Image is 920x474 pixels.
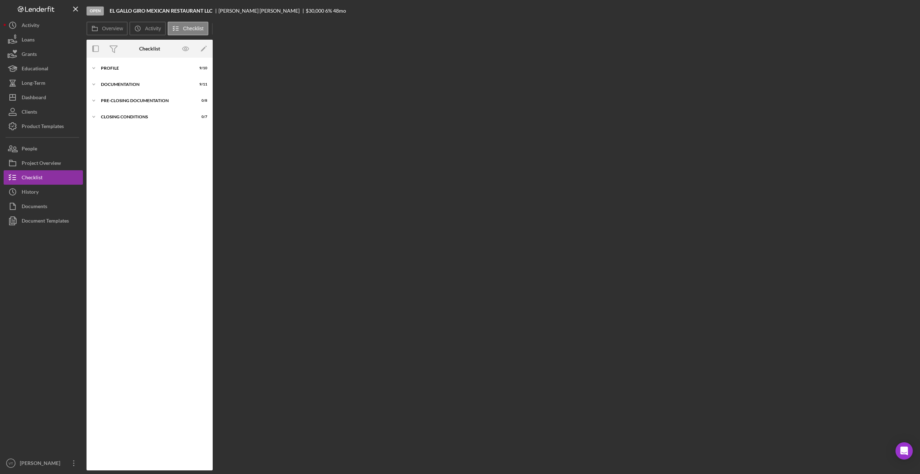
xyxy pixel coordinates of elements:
[22,170,43,186] div: Checklist
[168,22,208,35] button: Checklist
[22,105,37,121] div: Clients
[333,8,346,14] div: 48 mo
[895,442,913,460] div: Open Intercom Messenger
[4,199,83,214] button: Documents
[306,8,324,14] span: $30,000
[4,61,83,76] button: Educational
[22,156,61,172] div: Project Overview
[139,46,160,52] div: Checklist
[4,105,83,119] button: Clients
[22,185,39,201] div: History
[87,6,104,16] div: Open
[194,98,207,103] div: 0 / 8
[102,26,123,31] label: Overview
[22,141,37,158] div: People
[22,214,69,230] div: Document Templates
[22,47,37,63] div: Grants
[4,47,83,61] button: Grants
[18,456,65,472] div: [PERSON_NAME]
[101,66,189,70] div: Profile
[9,461,13,465] text: VT
[4,185,83,199] button: History
[22,32,35,49] div: Loans
[194,66,207,70] div: 9 / 10
[183,26,204,31] label: Checklist
[22,119,64,135] div: Product Templates
[4,156,83,170] button: Project Overview
[4,170,83,185] button: Checklist
[194,115,207,119] div: 0 / 7
[325,8,332,14] div: 6 %
[87,22,128,35] button: Overview
[22,90,46,106] div: Dashboard
[101,115,189,119] div: Closing Conditions
[218,8,306,14] div: [PERSON_NAME] [PERSON_NAME]
[101,82,189,87] div: Documentation
[129,22,165,35] button: Activity
[4,119,83,133] button: Product Templates
[4,456,83,470] button: VT[PERSON_NAME]
[4,76,83,90] button: Long-Term
[4,214,83,228] button: Document Templates
[110,8,212,14] b: EL GALLO GIRO MEXICAN RESTAURANT LLC
[22,61,48,78] div: Educational
[4,32,83,47] button: Loans
[22,18,39,34] div: Activity
[145,26,161,31] label: Activity
[22,199,47,215] div: Documents
[4,90,83,105] button: Dashboard
[194,82,207,87] div: 9 / 11
[4,18,83,32] button: Activity
[4,141,83,156] button: People
[101,98,189,103] div: Pre-Closing Documentation
[22,76,45,92] div: Long-Term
